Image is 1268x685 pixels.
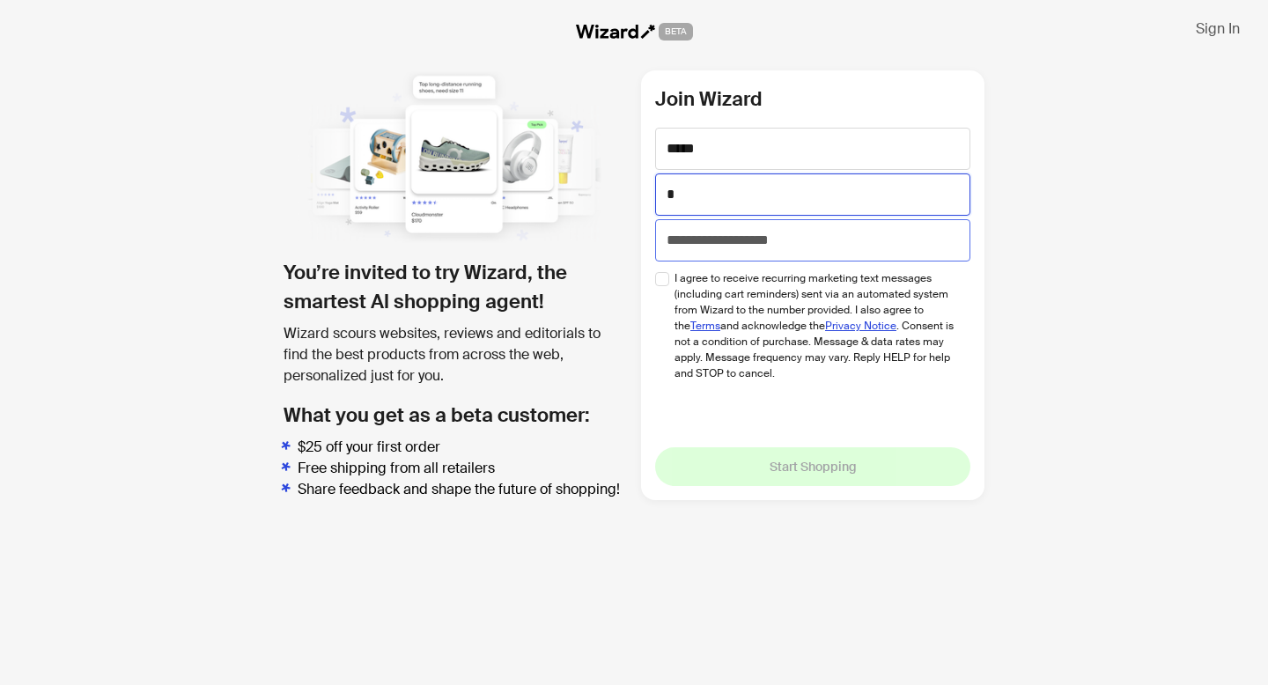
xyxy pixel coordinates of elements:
span: BETA [659,23,693,41]
h2: Join Wizard [655,85,970,114]
div: Wizard scours websites, reviews and editorials to find the best products from across the web, per... [284,323,627,387]
li: $25 off your first order [298,437,627,458]
a: Terms [690,319,720,333]
button: Sign In [1182,14,1254,42]
h1: You’re invited to try Wizard, the smartest AI shopping agent! [284,258,627,316]
h2: What you get as a beta customer: [284,401,627,430]
button: Start Shopping [655,447,970,486]
li: Free shipping from all retailers [298,458,627,479]
a: Privacy Notice [825,319,896,333]
span: Sign In [1196,19,1240,38]
span: I agree to receive recurring marketing text messages (including cart reminders) sent via an autom... [675,270,957,381]
li: Share feedback and shape the future of shopping! [298,479,627,500]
